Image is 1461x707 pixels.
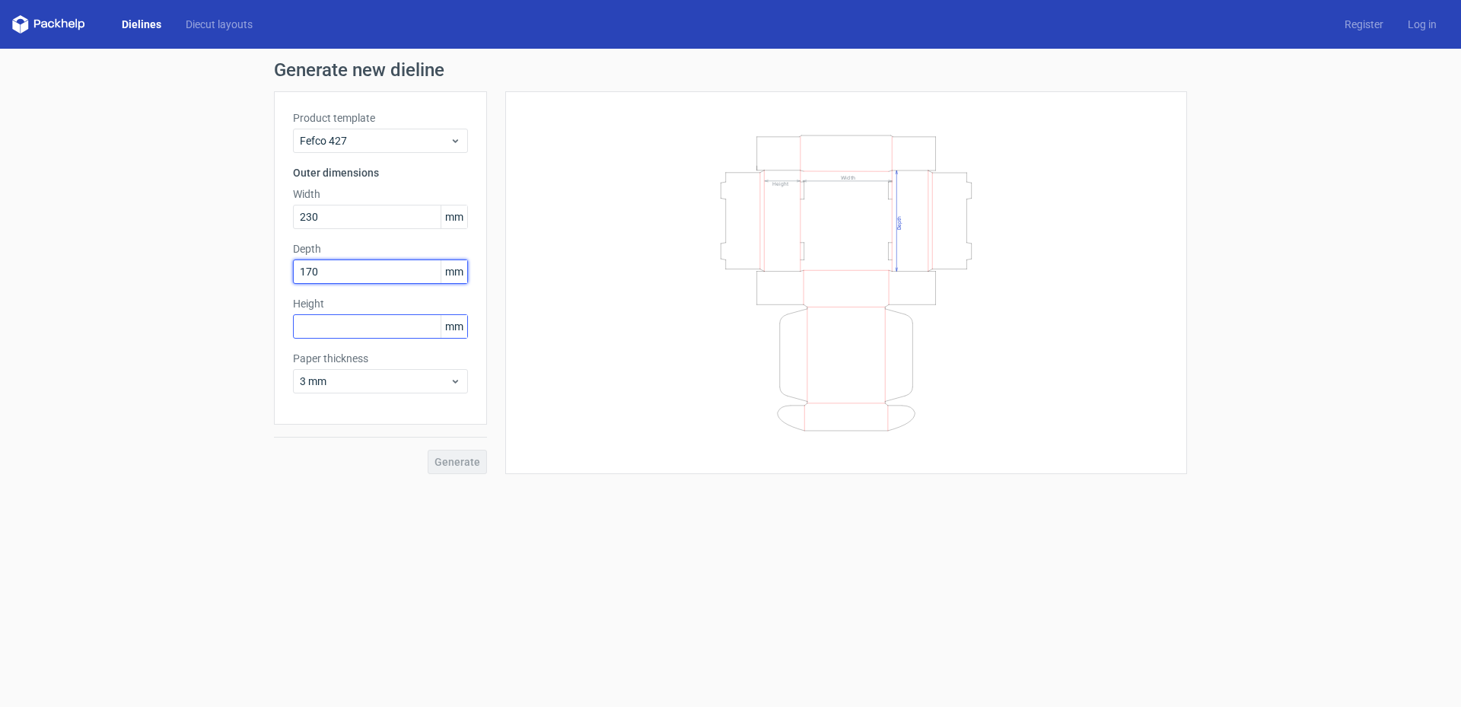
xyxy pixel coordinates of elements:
[293,296,468,311] label: Height
[293,110,468,126] label: Product template
[293,165,468,180] h3: Outer dimensions
[300,133,450,148] span: Fefco 427
[1396,17,1449,32] a: Log in
[110,17,173,32] a: Dielines
[896,215,902,229] text: Depth
[300,374,450,389] span: 3 mm
[293,241,468,256] label: Depth
[772,180,788,186] text: Height
[173,17,265,32] a: Diecut layouts
[293,186,468,202] label: Width
[274,61,1187,79] h1: Generate new dieline
[293,351,468,366] label: Paper thickness
[441,315,467,338] span: mm
[1332,17,1396,32] a: Register
[841,174,855,180] text: Width
[441,260,467,283] span: mm
[441,205,467,228] span: mm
